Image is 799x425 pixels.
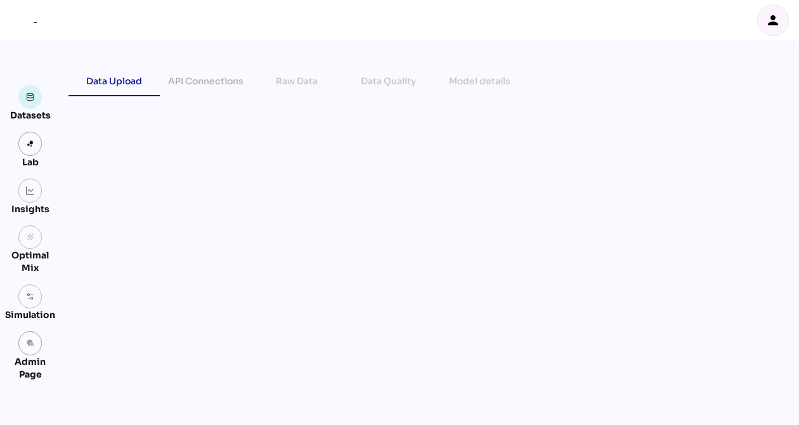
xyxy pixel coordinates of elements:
[11,203,49,215] div: Insights
[168,73,244,89] div: API Connections
[449,73,510,89] div: Model details
[26,139,35,148] img: lab.svg
[26,233,35,242] i: grain
[10,109,51,122] div: Datasets
[5,355,55,381] div: Admin Page
[26,92,35,101] img: data.svg
[276,73,318,89] div: Raw Data
[765,13,781,28] i: person
[5,308,55,321] div: Simulation
[86,73,142,89] div: Data Upload
[10,6,38,34] div: mediaROI
[16,156,44,168] div: Lab
[5,249,55,274] div: Optimal Mix
[361,73,416,89] div: Data Quality
[26,339,35,348] i: admin_panel_settings
[26,292,35,301] img: settings.svg
[26,186,35,195] img: graph.svg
